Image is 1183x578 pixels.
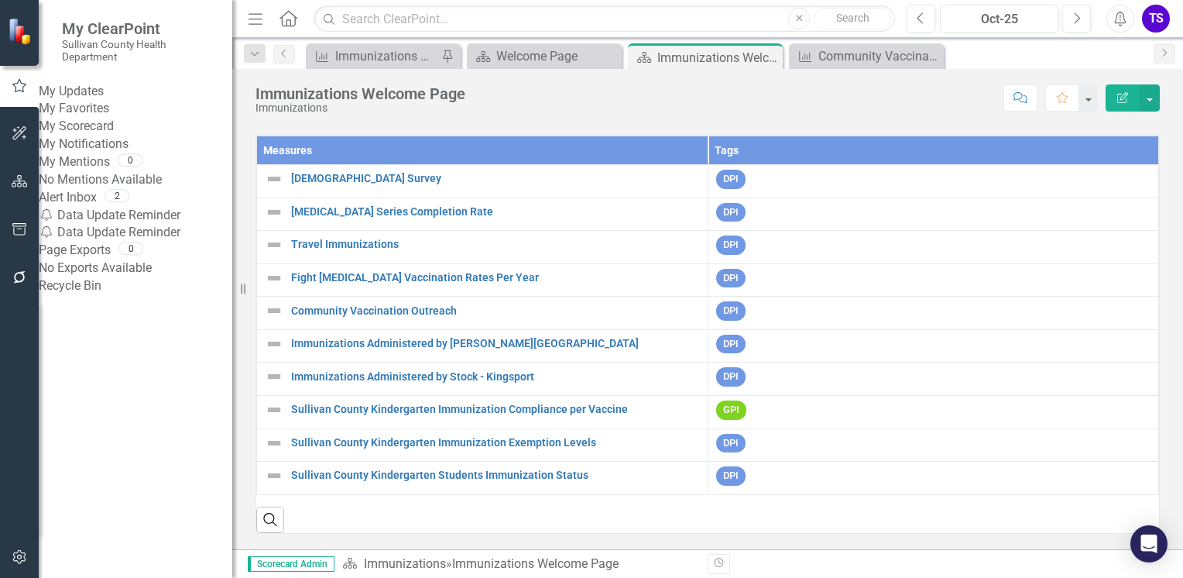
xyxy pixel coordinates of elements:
[708,363,1159,396] td: Double-Click to Edit
[265,170,283,188] img: Not Defined
[39,153,110,171] a: My Mentions
[257,462,708,495] td: Double-Click to Edit Right Click for Context Menu
[657,48,779,67] div: Immunizations Welcome Page
[257,395,708,428] td: Double-Click to Edit Right Click for Context Menu
[716,203,746,222] span: DPI
[257,231,708,264] td: Double-Click to Edit Right Click for Context Menu
[716,434,746,453] span: DPI
[248,556,334,572] span: Scorecard Admin
[62,38,217,64] small: Sullivan County Health Department
[291,470,700,481] a: Sullivan County Kindergarten Students Immunization Status
[265,434,283,452] img: Not Defined
[255,102,465,114] div: Immunizations
[471,46,618,66] a: Welcome Page
[265,466,283,485] img: Not Defined
[291,239,700,250] a: Travel Immunizations
[39,83,232,101] a: My Updates
[257,329,708,363] td: Double-Click to Edit Right Click for Context Menu
[708,329,1159,363] td: Double-Click to Edit
[39,277,232,295] a: Recycle Bin
[364,556,446,571] a: Immunizations
[342,556,696,573] div: »
[257,165,708,198] td: Double-Click to Edit Right Click for Context Menu
[291,437,700,449] a: Sullivan County Kindergarten Immunization Exemption Levels
[257,297,708,330] td: Double-Click to Edit Right Click for Context Menu
[496,46,618,66] div: Welcome Page
[716,269,746,288] span: DPI
[716,236,746,255] span: DPI
[716,301,746,321] span: DPI
[39,189,97,207] a: Alert Inbox
[8,18,35,45] img: ClearPoint Strategy
[257,263,708,297] td: Double-Click to Edit Right Click for Context Menu
[708,231,1159,264] td: Double-Click to Edit
[291,338,700,349] a: Immunizations Administered by [PERSON_NAME][GEOGRAPHIC_DATA]
[105,189,129,202] div: 2
[39,242,111,260] a: Page Exports
[39,207,232,225] div: Data Update Reminder
[945,10,1053,29] div: Oct-25
[39,260,232,277] div: No Exports Available
[314,5,895,33] input: Search ClearPoint...
[793,46,940,66] a: Community Vaccination Outreach
[291,305,700,317] a: Community Vaccination Outreach
[708,395,1159,428] td: Double-Click to Edit
[452,556,619,571] div: Immunizations Welcome Page
[62,19,217,38] span: My ClearPoint
[291,371,700,383] a: Immunizations Administered by Stock - Kingsport
[39,118,232,136] a: My Scorecard
[716,466,746,486] span: DPI
[708,428,1159,462] td: Double-Click to Edit
[265,401,283,419] img: Not Defined
[257,363,708,396] td: Double-Click to Edit Right Click for Context Menu
[39,224,232,242] div: Data Update Reminder
[255,85,465,102] div: Immunizations Welcome Page
[708,165,1159,198] td: Double-Click to Edit
[1130,525,1168,563] div: Open Intercom Messenger
[708,297,1159,330] td: Double-Click to Edit
[265,335,283,353] img: Not Defined
[940,5,1058,33] button: Oct-25
[836,12,869,24] span: Search
[708,198,1159,231] td: Double-Click to Edit
[708,462,1159,495] td: Double-Click to Edit
[265,236,283,254] img: Not Defined
[310,46,437,66] a: Immunizations Administered by Stock - Kingsport
[257,198,708,231] td: Double-Click to Edit Right Click for Context Menu
[1142,5,1170,33] button: TS
[265,301,283,320] img: Not Defined
[265,367,283,386] img: Not Defined
[39,136,232,153] a: My Notifications
[118,154,142,167] div: 0
[257,428,708,462] td: Double-Click to Edit Right Click for Context Menu
[265,269,283,287] img: Not Defined
[291,206,700,218] a: [MEDICAL_DATA] Series Completion Rate
[118,243,143,256] div: 0
[335,46,437,66] div: Immunizations Administered by Stock - Kingsport
[39,100,232,118] a: My Favorites
[291,272,700,284] a: Fight [MEDICAL_DATA] Vaccination Rates Per Year
[716,367,746,387] span: DPI
[39,171,232,189] div: No Mentions Available
[265,203,283,222] img: Not Defined
[291,173,700,184] a: [DEMOGRAPHIC_DATA] Survey
[291,404,700,415] a: Sullivan County Kindergarten Immunization Compliance per Vaccine
[708,263,1159,297] td: Double-Click to Edit
[716,335,746,354] span: DPI
[716,170,746,189] span: DPI
[818,46,940,66] div: Community Vaccination Outreach
[716,401,746,420] span: GPI
[814,8,891,29] button: Search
